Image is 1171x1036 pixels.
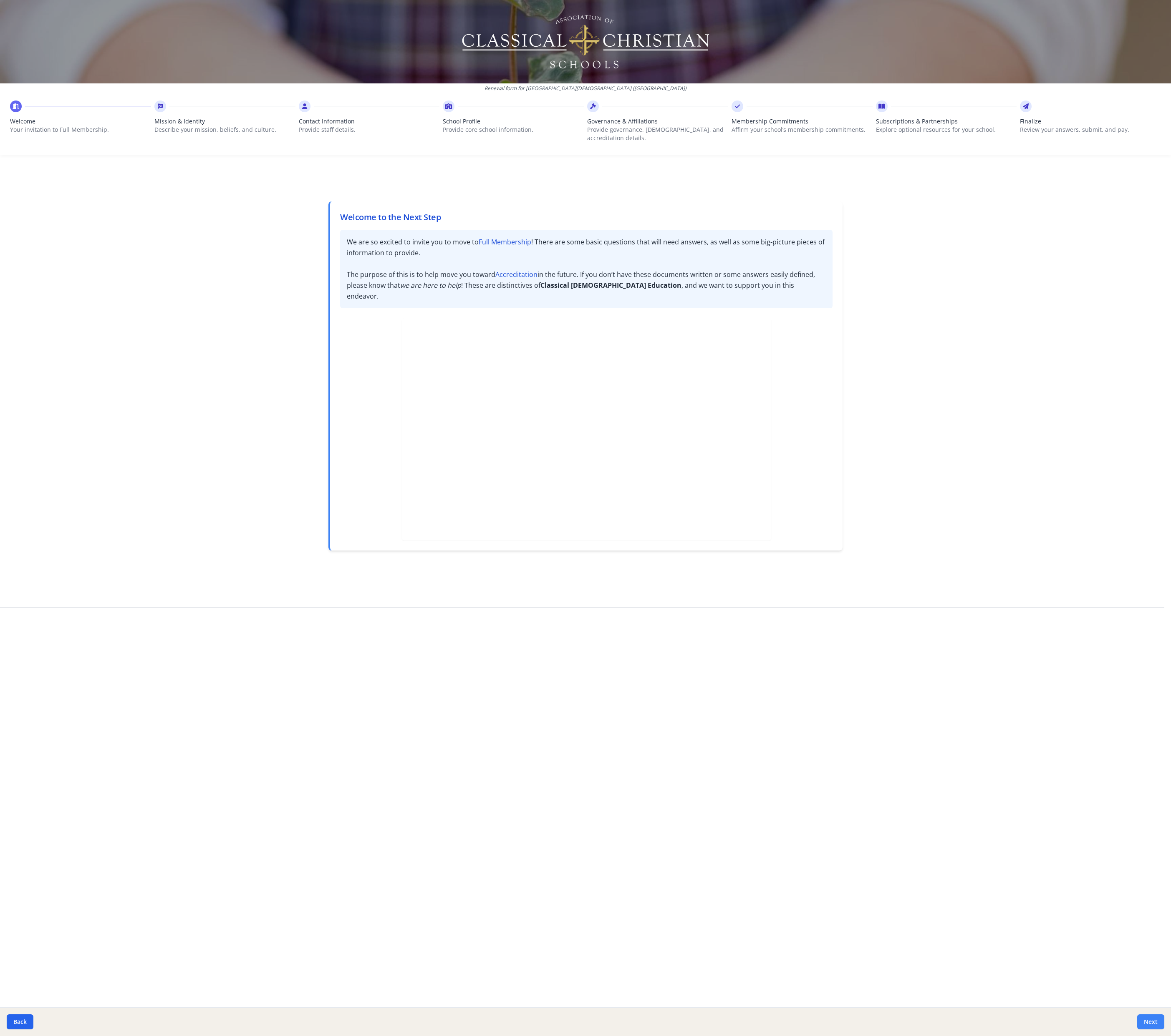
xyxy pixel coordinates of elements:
[443,126,584,134] p: Provide core school information.
[732,117,873,126] span: Membership Commitments
[479,237,531,246] strong: Full Membership
[587,126,728,142] p: Provide governance, [DEMOGRAPHIC_DATA], and accreditation details.
[340,230,833,308] p: We are so excited to invite you to move to ! There are some basic questions that will need answer...
[299,117,440,126] span: Contact Information
[1020,117,1161,126] span: Finalize
[461,13,711,71] img: Logo
[400,281,461,290] em: we are here to help
[495,270,538,279] strong: Accreditation
[732,126,873,134] p: Affirm your school’s membership commitments.
[443,117,584,126] span: School Profile
[876,117,1017,126] span: Subscriptions & Partnerships
[1137,1014,1164,1029] button: Next
[340,211,833,223] h2: Welcome to the Next Step
[299,126,440,134] p: Provide staff details.
[540,281,681,290] strong: Classical [DEMOGRAPHIC_DATA] Education
[876,126,1017,134] p: Explore optional resources for your school.
[10,117,151,126] span: Welcome
[154,117,295,126] span: Mission & Identity
[1020,126,1161,134] p: Review your answers, submit, and pay.
[10,126,151,134] p: Your invitation to Full Membership.
[402,318,771,541] iframe: Olivia Membership
[587,117,728,126] span: Governance & Affiliations
[7,1014,33,1029] button: Back
[154,126,295,134] p: Describe your mission, beliefs, and culture.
